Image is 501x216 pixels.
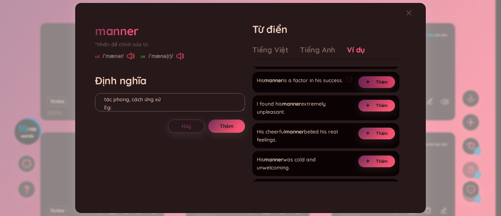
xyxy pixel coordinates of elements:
[376,79,388,85] span: Thêm
[95,23,139,39] div: manner
[366,131,373,136] span: plus
[95,40,245,48] div: *Nhấn để chỉnh sửa từ
[366,159,373,164] span: plus
[149,52,173,60] span: /ˈmænə(r)/
[95,54,100,60] span: US
[257,128,346,144] div: His cheerful belied his real feelings.
[285,128,304,135] span: manner
[257,100,346,116] div: I found his extremely unpleasant.
[95,74,245,87] h4: Định nghĩa
[376,131,388,136] span: Thêm
[264,77,283,84] span: manner
[358,76,395,88] button: plus
[358,100,395,111] button: plus
[140,54,146,60] span: UK
[95,93,245,111] textarea: noun tác phong, cách ứng xử Eg:
[282,100,301,107] span: manner
[300,45,335,55] div: Tiếng Anh
[264,156,283,163] span: manner
[220,122,234,130] span: Thêm
[257,155,346,172] div: His was cold and unwelcoming.
[252,23,402,36] h1: Từ điển
[366,80,373,85] span: plus
[376,103,388,109] span: Thêm
[358,155,395,167] button: plus
[182,122,191,130] span: Hủy
[366,103,373,108] span: plus
[406,3,426,23] button: Close
[252,45,288,55] div: Tiếng Việt
[103,52,124,60] span: /ˈmænər/
[358,128,395,139] button: plus
[257,76,343,88] div: His is a factor in his success.
[376,158,388,164] span: Thêm
[347,45,365,55] div: Ví dụ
